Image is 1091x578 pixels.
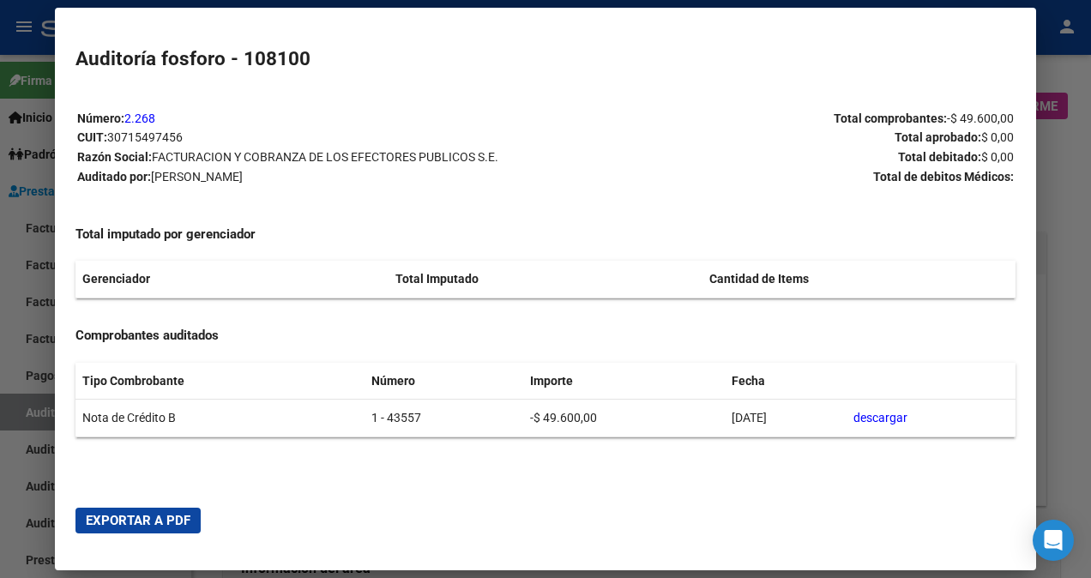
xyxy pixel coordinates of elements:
[702,261,1016,298] th: Cantidad de Items
[725,400,847,437] td: [DATE]
[75,363,365,400] th: Tipo Combrobante
[523,363,725,400] th: Importe
[523,400,725,437] td: -$ 49.600,00
[124,111,155,125] a: 2.268
[75,261,389,298] th: Gerenciador
[151,170,243,184] span: [PERSON_NAME]
[365,400,523,437] td: 1 - 43557
[546,128,1014,148] p: Total aprobado:
[1033,520,1074,561] div: Open Intercom Messenger
[75,508,201,533] button: Exportar a PDF
[981,150,1014,164] span: $ 0,00
[77,148,545,167] p: Razón Social:
[389,261,702,298] th: Total Imputado
[75,400,365,437] td: Nota de Crédito B
[77,109,545,129] p: Número:
[86,513,190,528] span: Exportar a PDF
[75,326,1016,346] h4: Comprobantes auditados
[77,167,545,187] p: Auditado por:
[77,128,545,148] p: CUIT:
[152,150,498,164] span: FACTURACION Y COBRANZA DE LOS EFECTORES PUBLICOS S.E.
[947,111,1014,125] span: -$ 49.600,00
[853,411,907,424] a: descargar
[107,130,183,144] span: 30715497456
[546,148,1014,167] p: Total debitado:
[981,130,1014,144] span: $ 0,00
[725,363,847,400] th: Fecha
[365,363,523,400] th: Número
[75,225,1016,244] h4: Total imputado por gerenciador
[546,109,1014,129] p: Total comprobantes:
[546,167,1014,187] p: Total de debitos Médicos:
[75,45,1016,74] h2: Auditoría fosforo - 108100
